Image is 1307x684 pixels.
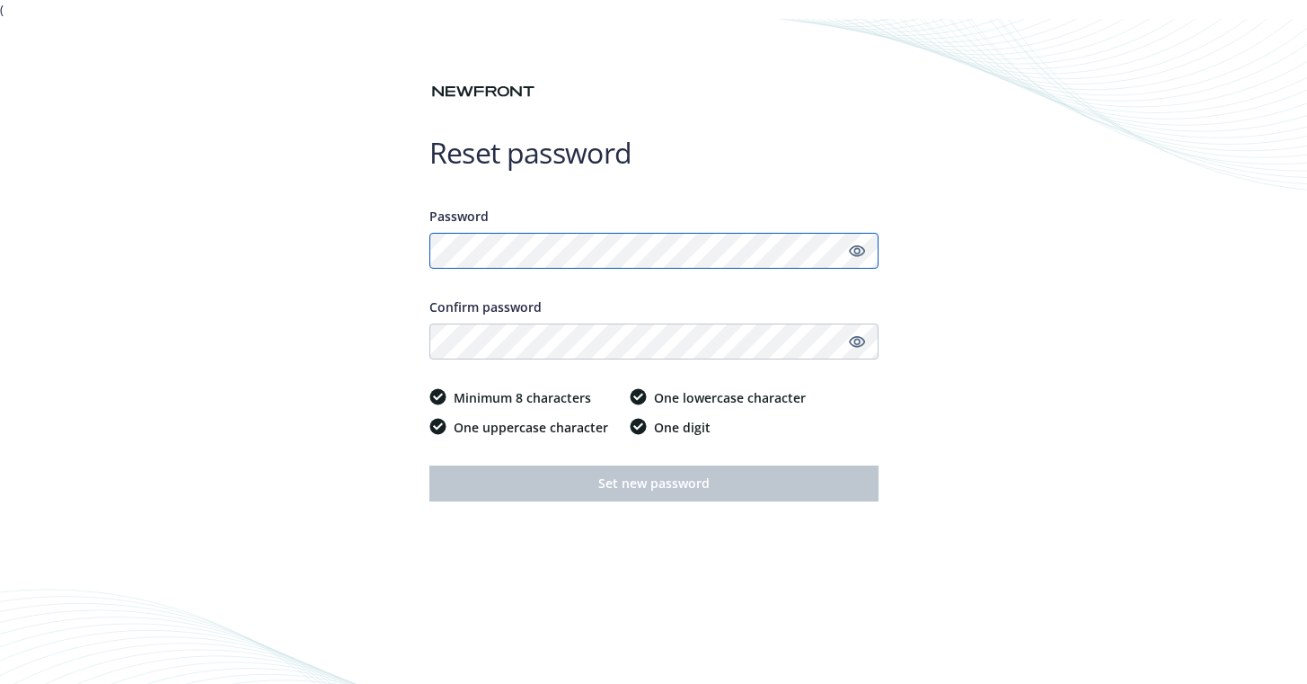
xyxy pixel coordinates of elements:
[429,466,879,502] button: Set new password
[654,388,806,407] span: One lowercase character
[429,135,879,171] h1: Reset password
[846,240,868,262] a: Show password
[454,418,608,437] span: One uppercase character
[846,331,868,352] a: Show password
[598,475,710,492] span: Set new password
[454,388,591,407] span: Minimum 8 characters
[654,418,711,437] span: One digit
[429,298,542,315] span: Confirm password
[429,82,537,102] img: Newfront logo
[429,208,489,225] span: Password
